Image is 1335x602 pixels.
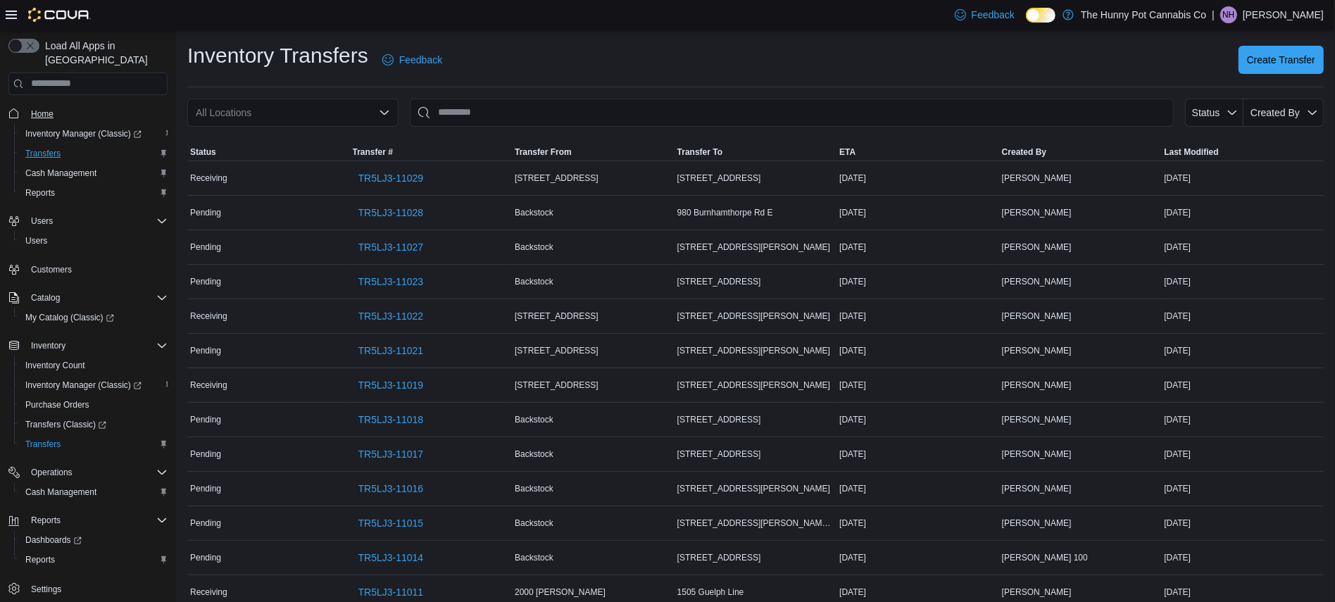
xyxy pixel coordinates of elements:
[25,148,61,159] span: Transfers
[20,484,168,501] span: Cash Management
[677,552,761,563] span: [STREET_ADDRESS]
[20,484,102,501] a: Cash Management
[515,380,598,391] span: [STREET_ADDRESS]
[20,436,66,453] a: Transfers
[25,187,55,199] span: Reports
[353,268,430,296] a: TR5LJ3-11023
[25,360,85,371] span: Inventory Count
[999,144,1162,161] button: Created By
[1161,515,1324,532] div: [DATE]
[677,242,830,253] span: [STREET_ADDRESS][PERSON_NAME]
[25,581,67,598] a: Settings
[1161,144,1324,161] button: Last Modified
[190,242,221,253] span: Pending
[14,415,173,434] a: Transfers (Classic)
[1212,6,1215,23] p: |
[3,578,173,598] button: Settings
[836,144,999,161] button: ETA
[353,164,430,192] a: TR5LJ3-11029
[14,144,173,163] button: Transfers
[25,168,96,179] span: Cash Management
[39,39,168,67] span: Load All Apps in [GEOGRAPHIC_DATA]
[3,463,173,482] button: Operations
[399,53,442,67] span: Feedback
[3,259,173,280] button: Customers
[20,377,168,394] span: Inventory Manager (Classic)
[190,483,221,494] span: Pending
[14,308,173,327] a: My Catalog (Classic)
[836,204,999,221] div: [DATE]
[31,515,61,526] span: Reports
[190,173,227,184] span: Receiving
[1161,273,1324,290] div: [DATE]
[3,510,173,530] button: Reports
[25,579,168,597] span: Settings
[353,440,430,468] a: TR5LJ3-11017
[20,184,168,201] span: Reports
[31,292,60,303] span: Catalog
[20,232,53,249] a: Users
[1185,99,1243,127] button: Status
[1002,146,1046,158] span: Created By
[20,165,102,182] a: Cash Management
[20,377,147,394] a: Inventory Manager (Classic)
[190,587,227,598] span: Receiving
[379,107,390,118] button: Open list of options
[358,171,424,185] span: TR5LJ3-11029
[25,464,168,481] span: Operations
[1002,449,1072,460] span: [PERSON_NAME]
[1002,345,1072,356] span: [PERSON_NAME]
[1192,107,1220,118] span: Status
[20,357,91,374] a: Inventory Count
[1161,411,1324,428] div: [DATE]
[1002,311,1072,322] span: [PERSON_NAME]
[1161,308,1324,325] div: [DATE]
[20,357,168,374] span: Inventory Count
[1161,446,1324,463] div: [DATE]
[1002,276,1072,287] span: [PERSON_NAME]
[515,518,553,529] span: Backstock
[836,446,999,463] div: [DATE]
[677,414,761,425] span: [STREET_ADDRESS]
[190,276,221,287] span: Pending
[1002,380,1072,391] span: [PERSON_NAME]
[25,487,96,498] span: Cash Management
[677,146,722,158] span: Transfer To
[1002,518,1072,529] span: [PERSON_NAME]
[1161,170,1324,187] div: [DATE]
[515,449,553,460] span: Backstock
[31,584,61,595] span: Settings
[25,399,89,410] span: Purchase Orders
[3,336,173,356] button: Inventory
[14,231,173,251] button: Users
[14,550,173,570] button: Reports
[1243,99,1324,127] button: Created By
[190,449,221,460] span: Pending
[20,532,87,548] a: Dashboards
[1161,549,1324,566] div: [DATE]
[25,439,61,450] span: Transfers
[1161,239,1324,256] div: [DATE]
[836,515,999,532] div: [DATE]
[25,289,65,306] button: Catalog
[14,124,173,144] a: Inventory Manager (Classic)
[20,551,168,568] span: Reports
[358,378,424,392] span: TR5LJ3-11019
[187,144,350,161] button: Status
[20,396,168,413] span: Purchase Orders
[25,213,168,230] span: Users
[353,509,430,537] a: TR5LJ3-11015
[25,464,78,481] button: Operations
[377,46,448,74] a: Feedback
[1002,207,1072,218] span: [PERSON_NAME]
[1161,584,1324,601] div: [DATE]
[836,273,999,290] div: [DATE]
[3,288,173,308] button: Catalog
[31,340,65,351] span: Inventory
[836,342,999,359] div: [DATE]
[20,551,61,568] a: Reports
[358,516,424,530] span: TR5LJ3-11015
[20,532,168,548] span: Dashboards
[353,475,430,503] a: TR5LJ3-11016
[28,8,91,22] img: Cova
